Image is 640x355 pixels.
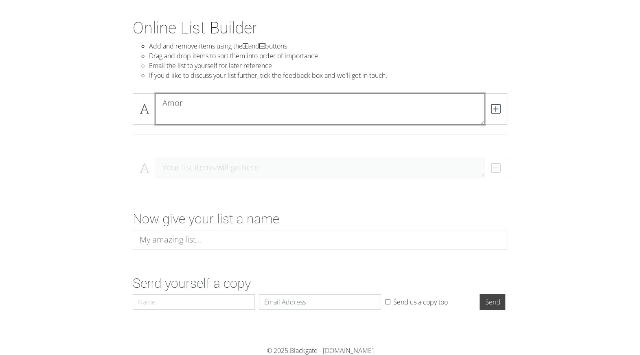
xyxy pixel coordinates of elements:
input: Email Address [259,294,381,310]
li: Add and remove items using the and buttons [149,41,507,51]
input: Name [133,294,255,310]
li: Email the list to yourself for later reference [149,61,507,71]
li: If you'd like to discuss your list further, tick the feedback box and we'll get in touch. [149,71,507,80]
li: Drag and drop items to sort them into order of importance [149,51,507,61]
input: My amazing list... [133,230,507,249]
h1: Online List Builder [133,18,507,38]
a: Blackgate - [DOMAIN_NAME] [290,346,374,355]
h2: Now give your list a name [133,211,507,227]
label: Send us a copy too [393,297,448,307]
h2: Send yourself a copy [133,276,507,291]
input: Send [480,294,505,310]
